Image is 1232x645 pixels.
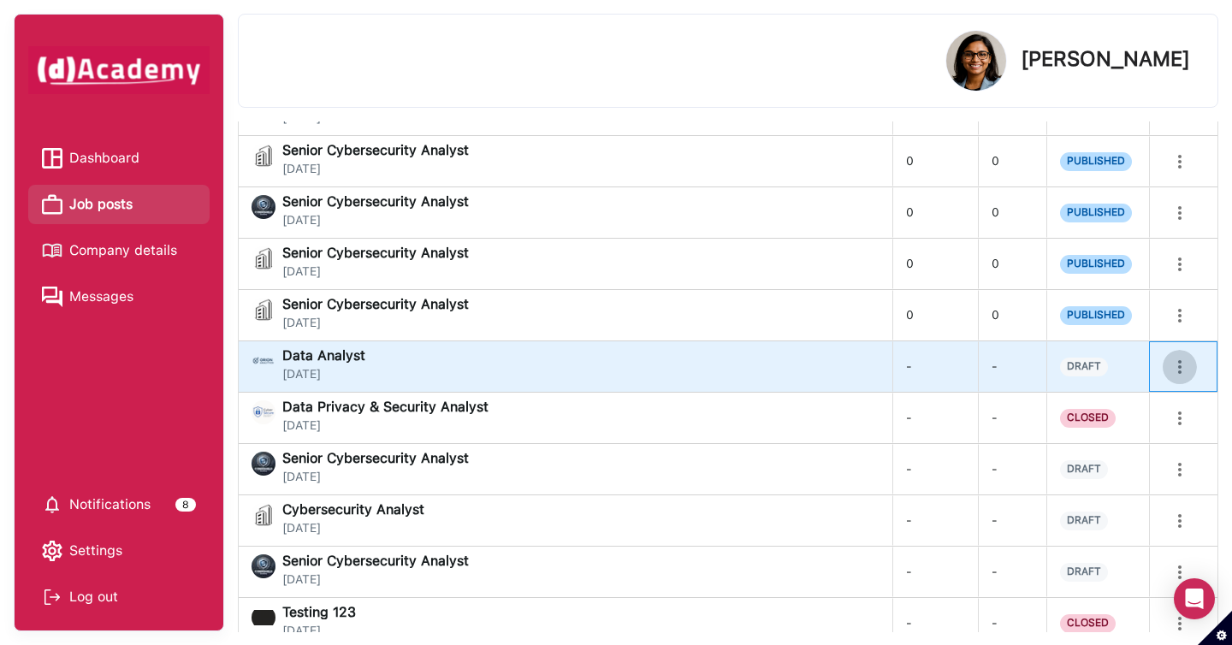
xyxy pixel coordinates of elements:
[892,393,978,443] div: -
[1198,611,1232,645] button: Set cookie preferences
[282,162,469,176] span: [DATE]
[252,144,275,168] img: jobi
[252,452,275,476] img: jobi
[175,498,196,512] div: 8
[1163,299,1197,333] button: more
[252,246,275,270] img: jobi
[978,495,1046,546] div: -
[1060,512,1108,530] span: DRAFT
[892,495,978,546] div: -
[42,194,62,215] img: Job posts icon
[978,547,1046,597] div: -
[1163,453,1197,487] button: more
[978,444,1046,494] div: -
[1060,306,1132,325] span: PUBLISHED
[252,503,275,527] img: jobi
[978,187,1046,238] div: 0
[1060,255,1132,274] span: PUBLISHED
[42,541,62,561] img: setting
[282,606,356,619] span: Testing 123
[892,136,978,186] div: 0
[252,349,275,373] img: jobi
[1163,196,1197,230] button: more
[946,31,1006,91] img: Profile
[1060,358,1108,376] span: DRAFT
[282,195,469,209] span: Senior Cybersecurity Analyst
[892,444,978,494] div: -
[1021,49,1190,69] p: [PERSON_NAME]
[1174,578,1215,619] div: Open Intercom Messenger
[1163,555,1197,589] button: more
[978,136,1046,186] div: 0
[282,298,469,311] span: Senior Cybersecurity Analyst
[282,144,469,157] span: Senior Cybersecurity Analyst
[1060,563,1108,582] span: DRAFT
[892,239,978,289] div: 0
[1163,247,1197,281] button: more
[1060,204,1132,222] span: PUBLISHED
[42,238,196,263] a: Company details iconCompany details
[282,316,469,330] span: [DATE]
[42,240,62,261] img: Company details icon
[282,264,469,279] span: [DATE]
[892,341,978,392] div: -
[1163,401,1197,435] button: more
[69,492,151,518] span: Notifications
[282,624,356,638] span: [DATE]
[1060,614,1116,633] span: CLOSED
[252,554,275,578] img: jobi
[282,349,365,363] span: Data Analyst
[892,187,978,238] div: 0
[42,584,196,610] div: Log out
[978,239,1046,289] div: 0
[252,195,275,219] img: jobi
[1060,460,1108,479] span: DRAFT
[282,521,424,536] span: [DATE]
[252,400,275,424] img: jobi
[42,148,62,169] img: Dashboard icon
[892,290,978,340] div: 0
[69,145,139,171] span: Dashboard
[892,547,978,597] div: -
[282,400,489,414] span: Data Privacy & Security Analyst
[978,393,1046,443] div: -
[978,290,1046,340] div: 0
[1060,409,1116,428] span: CLOSED
[252,298,275,322] img: jobi
[1163,607,1197,641] button: more
[282,213,469,228] span: [DATE]
[978,341,1046,392] div: -
[282,572,469,587] span: [DATE]
[69,538,122,564] span: Settings
[282,246,469,260] span: Senior Cybersecurity Analyst
[282,418,489,433] span: [DATE]
[28,46,210,94] img: dAcademy
[69,238,177,263] span: Company details
[42,192,196,217] a: Job posts iconJob posts
[1163,145,1197,179] button: more
[69,284,133,310] span: Messages
[42,284,196,310] a: Messages iconMessages
[69,192,133,217] span: Job posts
[42,287,62,307] img: Messages icon
[282,452,469,465] span: Senior Cybersecurity Analyst
[282,503,424,517] span: Cybersecurity Analyst
[1163,504,1197,538] button: more
[42,587,62,607] img: Log out
[282,554,469,568] span: Senior Cybersecurity Analyst
[282,367,365,382] span: [DATE]
[1060,152,1132,171] span: PUBLISHED
[42,145,196,171] a: Dashboard iconDashboard
[282,470,469,484] span: [DATE]
[1163,350,1197,384] button: more
[252,606,275,630] img: jobi
[42,494,62,515] img: setting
